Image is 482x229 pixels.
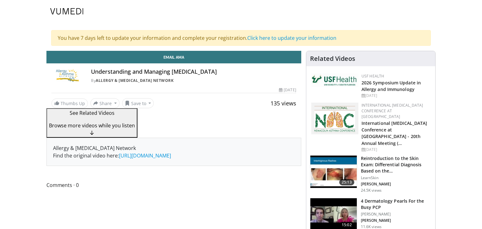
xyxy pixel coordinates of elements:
[279,87,296,93] div: [DATE]
[49,109,135,117] p: See Related Videos
[51,30,431,46] div: You have 7 days left to update your information and complete your registration.
[361,103,423,119] a: International [MEDICAL_DATA] Conference at [GEOGRAPHIC_DATA]
[311,103,358,134] img: 9485e4e4-7c5e-4f02-b036-ba13241ea18b.png.150x105_q85_autocrop_double_scale_upscale_version-0.2.png
[50,8,83,14] img: VuMedi Logo
[311,73,358,87] img: 6ba8804a-8538-4002-95e7-a8f8012d4a11.png.150x105_q85_autocrop_double_scale_upscale_version-0.2.jpg
[361,93,430,99] div: [DATE]
[46,51,301,63] a: Email Ama
[339,179,354,185] span: 25:13
[122,98,154,108] button: Save to
[361,155,431,174] h3: Reintroduction to the Skin Exam: Differential Diagnosis Based on the Physical Exam and Topical St...
[361,73,384,79] a: USF Health
[361,198,431,210] h3: 4 Dermatology Pearls For the Busy PCP
[339,222,354,228] span: 15:02
[90,98,120,108] button: Share
[46,108,137,138] button: See Related Videos Browse more videos while you listen
[310,155,431,193] a: 25:13 Reintroduction to the Skin Exam: Differential Diagnosis Based on the… LearnSkin [PERSON_NAM...
[361,147,430,152] div: [DATE]
[96,78,174,83] a: Allergy & [MEDICAL_DATA] Network
[270,99,296,107] span: 135 views
[51,99,88,108] a: Thumbs Up
[361,182,431,187] p: Raja Sivamani
[53,144,295,159] div: Allergy & [MEDICAL_DATA] Network Find the original video here:
[91,78,296,83] div: By
[361,218,431,223] p: John Barbieri
[361,175,431,180] p: LearnSkin
[361,120,430,146] h2: International Asthma Conference at Nemacolin - 20th Annual Meeting (Live and Virtual)
[310,156,357,188] img: 022c50fb-a848-4cac-a9d8-ea0906b33a1b.150x105_q85_crop-smart_upscale.jpg
[361,120,427,146] a: International [MEDICAL_DATA] Conference at [GEOGRAPHIC_DATA] - 20th Annual Meeting (…
[49,122,135,129] span: Browse more videos while you listen
[46,181,301,189] span: Comments 0
[361,80,421,92] a: 2026 Symposium Update in Allergy and Immunology
[361,188,382,193] p: 24.5K views
[51,68,83,83] img: Allergy & Asthma Network
[91,68,296,75] h4: Understanding and Managing [MEDICAL_DATA]
[119,152,171,159] a: [URL][DOMAIN_NAME]
[361,212,431,217] p: [PERSON_NAME]
[247,35,336,41] a: Click here to update your information
[310,55,355,62] h4: Related Videos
